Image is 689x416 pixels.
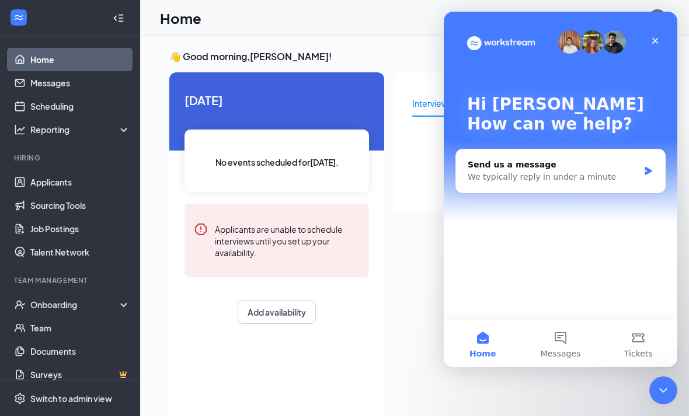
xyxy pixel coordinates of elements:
[599,11,613,25] svg: Notifications
[14,124,26,135] svg: Analysis
[649,376,677,404] iframe: Intercom live chat
[30,124,131,135] div: Reporting
[412,97,492,110] div: Interview completed
[215,156,339,169] span: No events scheduled for [DATE] .
[215,222,360,258] div: Applicants are unable to schedule interviews until you set up your availability.
[113,12,124,24] svg: Collapse
[444,12,677,367] iframe: Intercom live chat
[30,363,130,386] a: SurveysCrown
[30,316,130,340] a: Team
[160,8,201,28] h1: Home
[14,393,26,404] svg: Settings
[14,275,128,285] div: Team Management
[30,217,130,240] a: Job Postings
[14,299,26,310] svg: UserCheck
[30,48,130,71] a: Home
[169,50,660,63] h3: 👋 Good morning, [PERSON_NAME] !
[30,194,130,217] a: Sourcing Tools
[30,71,130,95] a: Messages
[30,95,130,118] a: Scheduling
[238,300,316,324] button: Add availability
[13,12,25,23] svg: WorkstreamLogo
[625,11,639,25] svg: QuestionInfo
[30,393,112,404] div: Switch to admin view
[30,240,130,264] a: Talent Network
[30,299,120,310] div: Onboarding
[30,170,130,194] a: Applicants
[14,153,128,163] div: Hiring
[194,222,208,236] svg: Error
[30,340,130,363] a: Documents
[185,91,369,109] span: [DATE]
